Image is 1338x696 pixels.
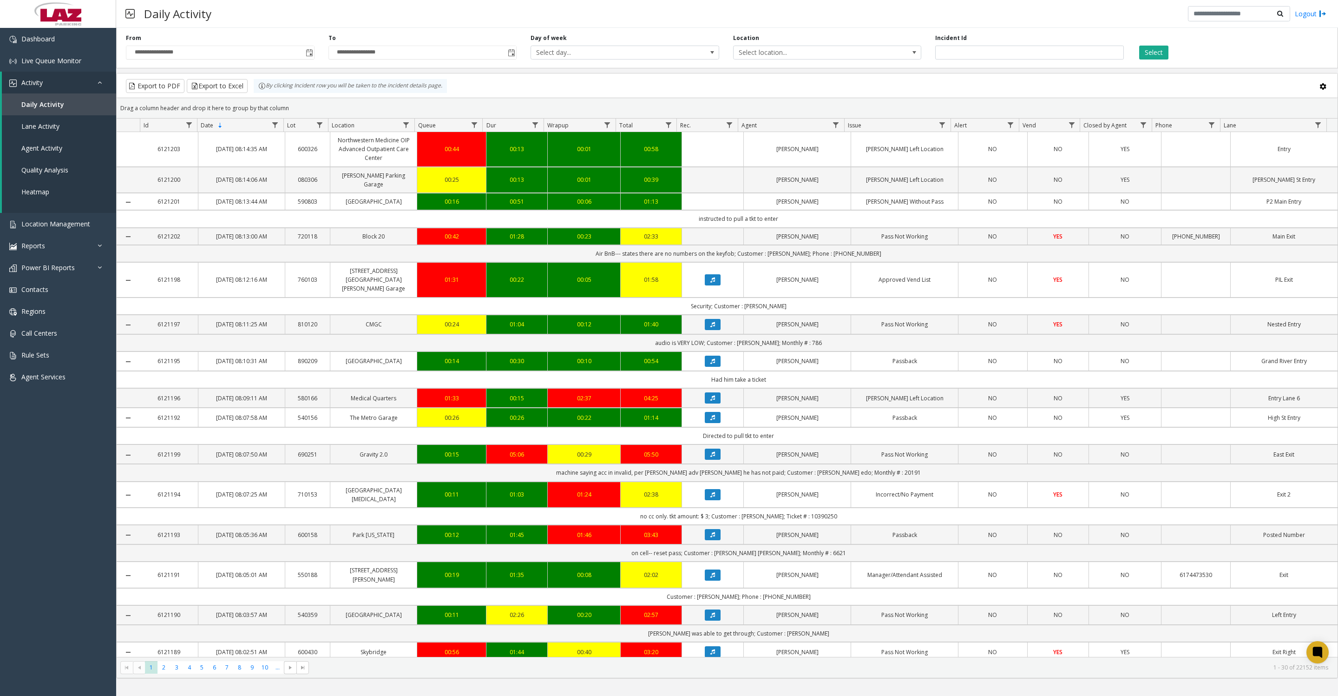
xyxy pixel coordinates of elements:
[492,357,542,365] a: 00:30
[626,490,676,499] div: 02:38
[1236,175,1332,184] a: [PERSON_NAME] St Entry
[140,298,1338,315] td: Security; Customer : [PERSON_NAME]
[492,450,542,459] a: 05:06
[553,232,614,241] a: 00:23
[1033,175,1083,184] a: NO
[1054,414,1063,422] span: NO
[1236,197,1332,206] a: P2 Main Entry
[553,175,614,184] div: 00:01
[117,451,140,459] a: Collapse Details
[400,119,412,131] a: Location Filter Menu
[291,232,324,241] a: 720118
[553,450,614,459] a: 00:29
[423,413,480,422] a: 00:26
[626,413,676,422] a: 01:14
[336,197,411,206] a: [GEOGRAPHIC_DATA]
[423,175,480,184] a: 00:25
[9,36,17,43] img: 'icon'
[1095,232,1155,241] a: NO
[304,46,314,59] span: Toggle popup
[423,275,480,284] div: 01:31
[1054,145,1063,153] span: NO
[723,119,736,131] a: Rec. Filter Menu
[21,122,59,131] span: Lane Activity
[626,450,676,459] div: 05:50
[423,320,480,329] div: 00:24
[140,334,1338,351] td: audio is VERY LOW; Customer : [PERSON_NAME]; Monthly # : 786
[2,72,116,93] a: Activity
[2,137,116,159] a: Agent Activity
[204,175,279,184] a: [DATE] 08:14:06 AM
[964,490,1021,499] a: NO
[1033,275,1083,284] a: YES
[1095,145,1155,153] a: YES
[145,413,192,422] a: 6121192
[21,307,46,316] span: Regions
[204,232,279,241] a: [DATE] 08:13:00 AM
[9,80,17,87] img: 'icon'
[749,357,845,365] a: [PERSON_NAME]
[1236,357,1332,365] a: Grand River Entry
[291,450,324,459] a: 690251
[1033,232,1083,241] a: YES
[1054,357,1063,365] span: NO
[1121,451,1129,458] span: NO
[336,266,411,293] a: [STREET_ADDRESS][GEOGRAPHIC_DATA][PERSON_NAME] Garage
[626,197,676,206] a: 01:13
[964,197,1021,206] a: NO
[145,450,192,459] a: 6121199
[1095,175,1155,184] a: YES
[492,275,542,284] div: 00:22
[857,175,952,184] a: [PERSON_NAME] Left Location
[1033,320,1083,329] a: YES
[492,232,542,241] a: 01:28
[21,166,68,174] span: Quality Analysis
[857,197,952,206] a: [PERSON_NAME] Without Pass
[423,232,480,241] a: 00:42
[626,145,676,153] a: 00:58
[492,197,542,206] a: 00:51
[126,79,184,93] button: Export to PDF
[291,357,324,365] a: 890209
[423,357,480,365] div: 00:14
[857,450,952,459] a: Pass Not Working
[662,119,675,131] a: Total Filter Menu
[553,275,614,284] div: 00:05
[269,119,282,131] a: Date Filter Menu
[204,394,279,403] a: [DATE] 08:09:11 AM
[9,221,17,228] img: 'icon'
[9,58,17,65] img: 'icon'
[125,2,135,25] img: pageIcon
[423,145,480,153] a: 00:44
[749,413,845,422] a: [PERSON_NAME]
[1065,119,1078,131] a: Vend Filter Menu
[291,197,324,206] a: 590803
[492,145,542,153] a: 00:13
[204,450,279,459] a: [DATE] 08:07:50 AM
[204,490,279,499] a: [DATE] 08:07:25 AM
[492,394,542,403] div: 00:15
[423,450,480,459] a: 00:15
[423,197,480,206] div: 00:16
[553,320,614,329] a: 00:12
[1004,119,1017,131] a: Alert Filter Menu
[1121,394,1129,402] span: YES
[314,119,326,131] a: Lot Filter Menu
[1121,145,1129,153] span: YES
[117,233,140,240] a: Collapse Details
[1236,490,1332,499] a: Exit 2
[1095,394,1155,403] a: YES
[21,219,90,228] span: Location Management
[336,450,411,459] a: Gravity 2.0
[964,394,1021,403] a: NO
[531,34,567,42] label: Day of week
[1095,197,1155,206] a: NO
[336,320,411,329] a: CMGC
[145,197,192,206] a: 6121201
[857,490,952,499] a: Incorrect/No Payment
